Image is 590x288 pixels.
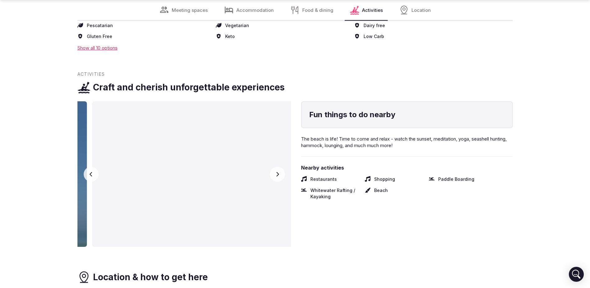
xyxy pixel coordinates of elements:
[87,22,113,29] span: Pescatarian
[310,187,360,199] span: Whitewater Rafting / Kayaking
[77,45,513,51] div: Show all 10 options
[302,7,333,13] span: Food & dining
[301,164,513,171] span: Nearby activities
[310,176,337,182] span: Restaurants
[172,7,208,13] span: Meeting spaces
[364,33,384,40] span: Low Carb
[374,176,395,182] span: Shopping
[77,71,105,77] span: Activities
[225,33,235,40] span: Keto
[178,239,180,241] button: Go to slide 1
[225,22,249,29] span: Vegetarian
[438,176,474,182] span: Paddle Boarding
[182,239,186,241] button: Go to slide 2
[93,81,285,94] h3: Craft and cherish unforgettable experiences
[364,22,385,29] span: Dairy free
[309,109,505,120] h4: Fun things to do nearby
[236,7,274,13] span: Accommodation
[87,33,112,40] span: Gluten Free
[301,136,507,148] span: The beach is life! Time to come and relax - watch the sunset, meditation, yoga, seashell hunting,...
[188,239,190,241] button: Go to slide 3
[569,267,584,282] div: Open Intercom Messenger
[92,101,305,247] img: Gallery image 2
[362,7,383,13] span: Activities
[374,187,388,199] span: Beach
[93,271,208,283] h3: Location & how to get here
[411,7,431,13] span: Location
